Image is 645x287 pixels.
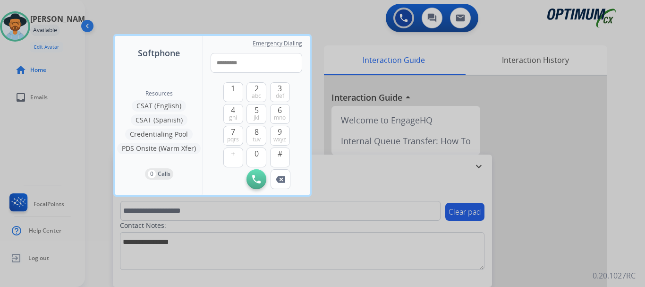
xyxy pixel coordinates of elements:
button: 6mno [270,104,290,124]
button: 9wxyz [270,126,290,146]
button: 7pqrs [223,126,243,146]
span: jkl [254,114,259,122]
button: 8tuv [246,126,266,146]
span: abc [252,92,261,100]
span: 6 [278,104,282,116]
span: Resources [145,90,173,97]
span: 7 [231,126,235,138]
span: wxyz [273,136,286,143]
span: 3 [278,83,282,94]
span: 0 [255,148,259,159]
span: ghi [229,114,237,122]
span: 5 [255,104,259,116]
span: 9 [278,126,282,138]
p: 0 [148,170,156,178]
button: CSAT (English) [132,100,186,112]
img: call-button [276,176,285,183]
button: 0 [246,148,266,167]
span: mno [274,114,286,122]
span: # [278,148,282,159]
p: 0.20.1027RC [593,270,636,281]
button: Credentialing Pool [125,129,193,140]
button: CSAT (Spanish) [131,114,187,126]
button: # [270,148,290,167]
span: Softphone [138,46,180,60]
button: 2abc [246,82,266,102]
span: 8 [255,126,259,138]
button: 0Calls [145,168,173,180]
button: 4ghi [223,104,243,124]
span: Emergency Dialing [253,40,302,47]
button: + [223,148,243,167]
span: pqrs [227,136,239,143]
p: Calls [158,170,170,178]
span: 2 [255,83,259,94]
span: def [276,92,284,100]
span: tuv [253,136,261,143]
span: 1 [231,83,235,94]
img: call-button [252,175,261,183]
span: 4 [231,104,235,116]
button: 3def [270,82,290,102]
span: + [231,148,235,159]
button: 1 [223,82,243,102]
button: 5jkl [246,104,266,124]
button: PDS Onsite (Warm Xfer) [117,143,201,154]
